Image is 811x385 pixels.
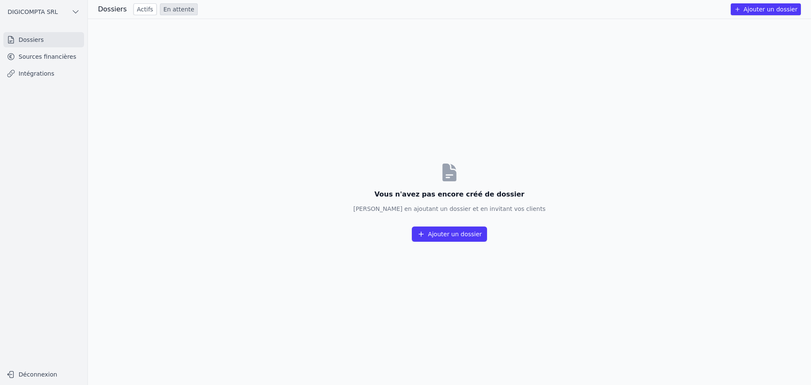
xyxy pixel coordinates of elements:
button: Déconnexion [3,368,84,381]
a: En attente [160,3,198,15]
h3: Dossiers [98,4,127,14]
span: DIGICOMPTA SRL [8,8,58,16]
a: Actifs [133,3,157,15]
p: [PERSON_NAME] en ajoutant un dossier et en invitant vos clients [353,205,545,213]
a: Intégrations [3,66,84,81]
button: DIGICOMPTA SRL [3,5,84,19]
a: Dossiers [3,32,84,47]
button: Ajouter un dossier [731,3,801,15]
h3: Vous n'avez pas encore créé de dossier [353,189,545,199]
a: Sources financières [3,49,84,64]
button: Ajouter un dossier [412,227,487,242]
